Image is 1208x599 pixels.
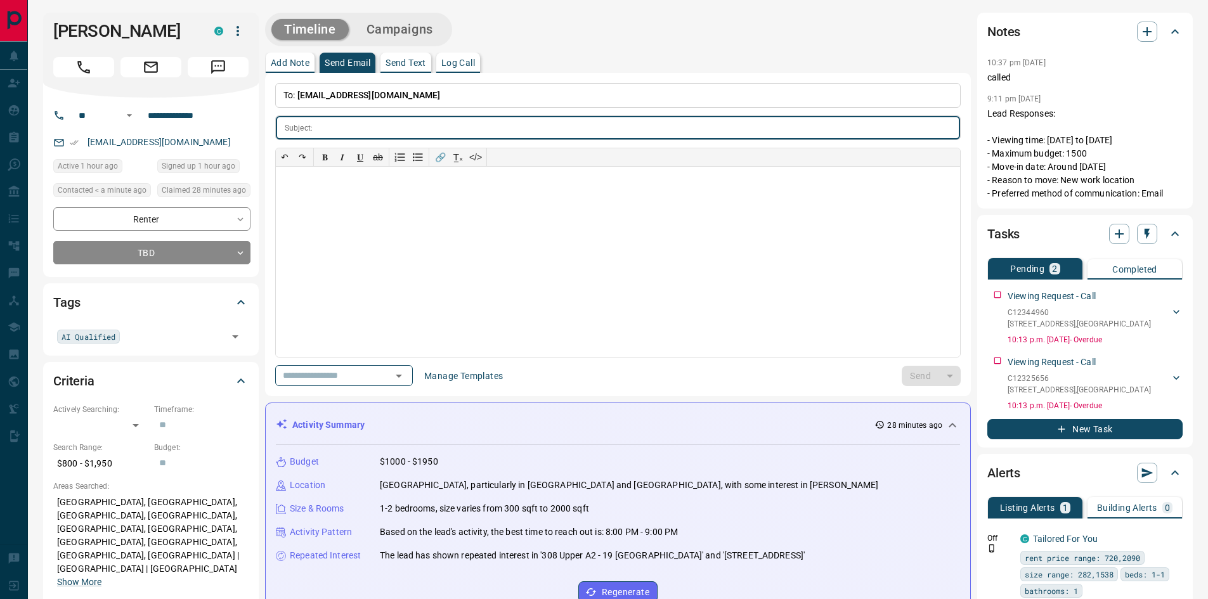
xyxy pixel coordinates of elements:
button: Timeline [271,19,349,40]
button: Bullet list [409,148,427,166]
p: Budget [290,455,319,468]
p: C12344960 [1008,307,1151,318]
div: C12325656[STREET_ADDRESS],[GEOGRAPHIC_DATA] [1008,370,1183,398]
button: Campaigns [354,19,446,40]
div: C12344960[STREET_ADDRESS],[GEOGRAPHIC_DATA] [1008,304,1183,332]
p: Lead Responses: - Viewing time: [DATE] to [DATE] - Maximum budget: 1500 - Move-in date: Around [D... [987,107,1183,200]
div: Criteria [53,366,249,396]
p: Subject: [285,122,313,134]
span: bathrooms: 1 [1025,584,1078,597]
span: AI Qualified [62,330,115,343]
span: size range: 282,1538 [1025,568,1114,581]
p: Activity Pattern [290,525,352,539]
div: Mon Aug 18 2025 [157,159,250,177]
p: 10:13 p.m. [DATE] - Overdue [1008,400,1183,411]
div: split button [902,366,961,386]
button: New Task [987,419,1183,439]
p: Budget: [154,442,249,453]
span: Signed up 1 hour ago [162,160,235,172]
h2: Tasks [987,224,1020,244]
p: [STREET_ADDRESS] , [GEOGRAPHIC_DATA] [1008,318,1151,330]
button: ab [369,148,387,166]
h2: Criteria [53,371,94,391]
button: Open [390,367,408,385]
p: [GEOGRAPHIC_DATA], [GEOGRAPHIC_DATA], [GEOGRAPHIC_DATA], [GEOGRAPHIC_DATA], [GEOGRAPHIC_DATA], [G... [53,492,249,593]
p: Actively Searching: [53,404,148,415]
div: Tasks [987,219,1183,249]
p: [STREET_ADDRESS] , [GEOGRAPHIC_DATA] [1008,384,1151,396]
p: Search Range: [53,442,148,453]
p: $800 - $1,950 [53,453,148,474]
svg: Push Notification Only [987,544,996,553]
svg: Email Verified [70,138,79,147]
p: Pending [1010,264,1044,273]
span: 𝐔 [357,152,363,162]
div: Alerts [987,458,1183,488]
button: Show More [57,576,101,589]
div: Mon Aug 18 2025 [53,183,151,201]
s: ab [373,152,383,162]
p: 10:13 p.m. [DATE] - Overdue [1008,334,1183,345]
p: Completed [1112,265,1157,274]
p: called [987,71,1183,84]
p: 10:37 pm [DATE] [987,58,1046,67]
p: Viewing Request - Call [1008,290,1096,303]
p: Off [987,532,1013,544]
p: Activity Summary [292,418,365,432]
h2: Tags [53,292,80,312]
span: beds: 1-1 [1125,568,1165,581]
p: 0 [1165,503,1170,512]
p: 28 minutes ago [887,420,942,431]
p: Add Note [271,58,309,67]
button: Manage Templates [417,366,510,386]
button: ↶ [276,148,294,166]
div: condos.ca [1020,534,1029,543]
p: Repeated Interest [290,549,361,562]
button: Open [226,328,244,345]
button: 𝐔 [351,148,369,166]
button: Numbered list [391,148,409,166]
p: $1000 - $1950 [380,455,438,468]
p: Send Text [386,58,426,67]
div: TBD [53,241,250,264]
p: [GEOGRAPHIC_DATA], particularly in [GEOGRAPHIC_DATA] and [GEOGRAPHIC_DATA], with some interest in... [380,479,879,492]
span: Email [120,57,181,77]
h2: Notes [987,22,1020,42]
p: 1-2 bedrooms, size varies from 300 sqft to 2000 sqft [380,502,589,515]
p: Listing Alerts [1000,503,1055,512]
a: Tailored For You [1033,534,1098,544]
button: T̲ₓ [449,148,467,166]
a: [EMAIL_ADDRESS][DOMAIN_NAME] [88,137,231,147]
span: Claimed 28 minutes ago [162,184,246,196]
p: C12325656 [1008,373,1151,384]
span: Call [53,57,114,77]
div: Mon Aug 18 2025 [53,159,151,177]
p: 2 [1052,264,1057,273]
p: The lead has shown repeated interest in '308 Upper A2 - 19 [GEOGRAPHIC_DATA]' and '[STREET_ADDRESS]' [380,549,805,562]
button: Open [122,108,137,123]
p: Viewing Request - Call [1008,356,1096,369]
h1: [PERSON_NAME] [53,21,195,41]
span: [EMAIL_ADDRESS][DOMAIN_NAME] [297,90,441,100]
p: Log Call [441,58,475,67]
button: </> [467,148,484,166]
div: Notes [987,16,1183,47]
p: Building Alerts [1097,503,1157,512]
p: Location [290,479,325,492]
p: Based on the lead's activity, the best time to reach out is: 8:00 PM - 9:00 PM [380,525,678,539]
button: 𝐁 [316,148,334,166]
p: Size & Rooms [290,502,344,515]
button: ↷ [294,148,311,166]
div: Mon Aug 18 2025 [157,183,250,201]
h2: Alerts [987,463,1020,483]
button: 🔗 [431,148,449,166]
p: Timeframe: [154,404,249,415]
div: Activity Summary28 minutes ago [276,413,960,437]
div: Renter [53,207,250,231]
p: Send Email [325,58,370,67]
div: condos.ca [214,27,223,35]
button: 𝑰 [334,148,351,166]
span: Active 1 hour ago [58,160,118,172]
p: 9:11 pm [DATE] [987,94,1041,103]
p: Areas Searched: [53,480,249,492]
